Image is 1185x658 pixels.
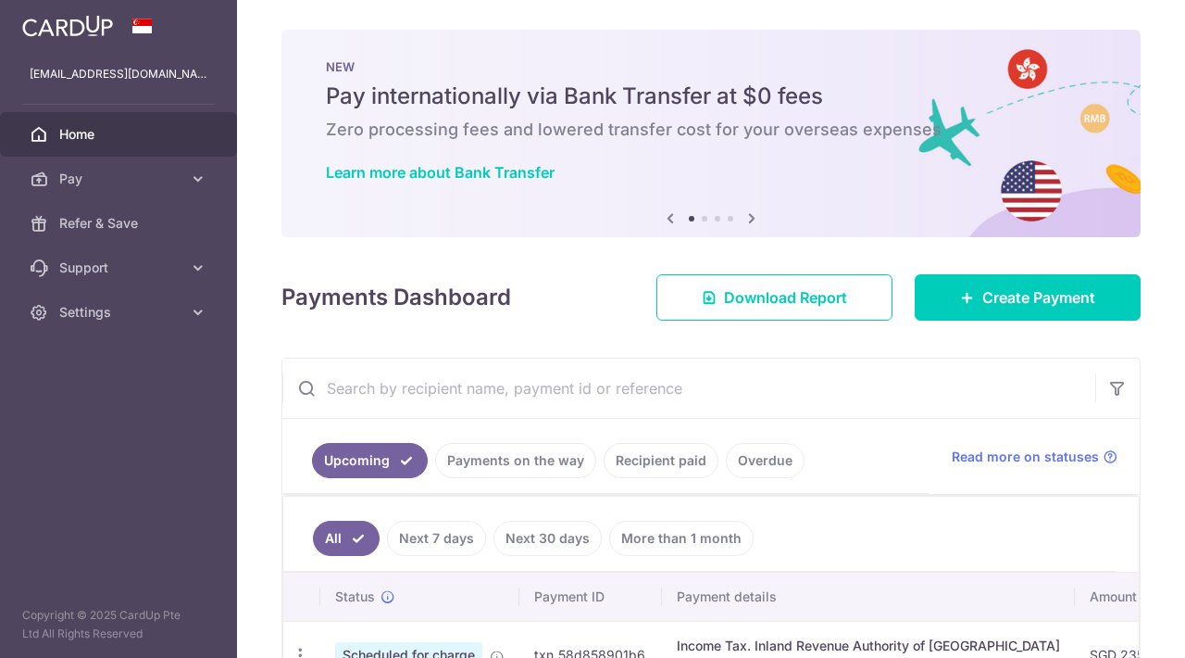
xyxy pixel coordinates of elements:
[313,521,380,556] a: All
[59,303,181,322] span: Settings
[677,637,1060,655] div: Income Tax. Inland Revenue Authority of [GEOGRAPHIC_DATA]
[726,443,805,478] a: Overdue
[656,274,892,321] a: Download Report
[724,286,847,309] span: Download Report
[952,448,1099,466] span: Read more on statuses
[662,573,1075,621] th: Payment details
[604,443,718,478] a: Recipient paid
[326,82,1096,111] h5: Pay internationally via Bank Transfer at $0 fees
[282,359,1095,418] input: Search by recipient name, payment id or reference
[59,170,181,188] span: Pay
[387,521,486,556] a: Next 7 days
[59,125,181,144] span: Home
[915,274,1141,321] a: Create Payment
[281,281,511,314] h4: Payments Dashboard
[609,521,754,556] a: More than 1 month
[312,443,428,478] a: Upcoming
[1066,602,1166,649] iframe: Opens a widget where you can find more information
[952,448,1117,466] a: Read more on statuses
[326,119,1096,141] h6: Zero processing fees and lowered transfer cost for your overseas expenses
[982,286,1095,309] span: Create Payment
[59,214,181,233] span: Refer & Save
[30,65,207,83] p: [EMAIL_ADDRESS][DOMAIN_NAME]
[326,59,1096,74] p: NEW
[326,163,555,182] a: Learn more about Bank Transfer
[519,573,662,621] th: Payment ID
[59,259,181,277] span: Support
[335,588,375,606] span: Status
[281,30,1141,237] img: Bank transfer banner
[22,15,113,37] img: CardUp
[435,443,596,478] a: Payments on the way
[1090,588,1137,606] span: Amount
[493,521,602,556] a: Next 30 days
